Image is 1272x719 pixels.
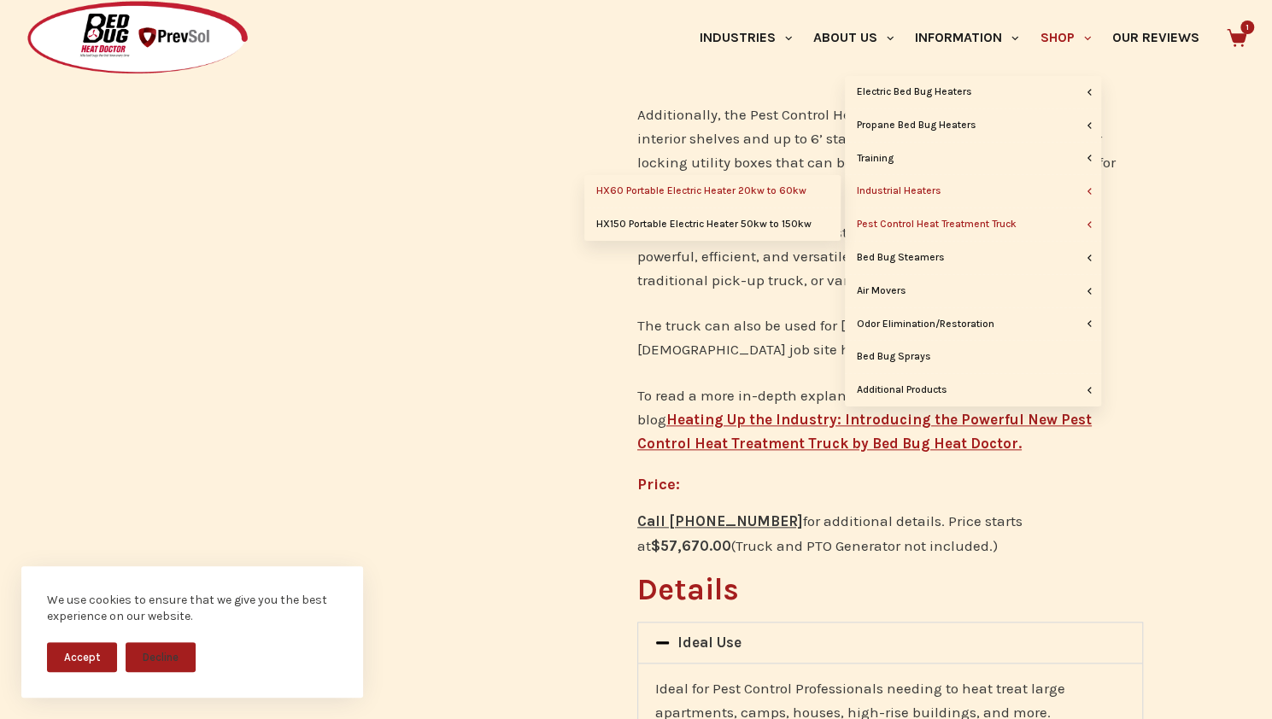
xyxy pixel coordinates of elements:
a: Electric Bed Bug Heaters [845,76,1101,108]
p: To read a more in-depth explanation of how the truck works, visit the blog [637,383,1144,455]
p: The truck can also be used for [DEMOGRAPHIC_DATA] power, [DEMOGRAPHIC_DATA] job site heat, and re... [637,313,1144,361]
a: Bed Bug Steamers [845,242,1101,274]
a: Pest Control Heat Treatment Truck [845,208,1101,241]
button: Decline [126,642,196,672]
p: Overall, PTO trucks provide pest control operators with a much more powerful, efficient, and vers... [637,220,1144,292]
a: Propane Bed Bug Heaters [845,109,1101,142]
a: Industrial Heaters [845,175,1101,208]
button: Open LiveChat chat widget [14,7,65,58]
p: for additional details. Price starts at (Truck and PTO Generator not included.) [637,509,1144,557]
p: Additionally, the Pest Control Heat Treatment Truck is equipped with interior shelves and up to 6... [637,102,1144,198]
div: We use cookies to ensure that we give you the best experience on our website. [47,592,337,625]
a: HX60 Portable Electric Heater 20kw to 60kw [584,175,841,208]
h2: Details [637,575,1144,605]
a: Ideal Use [677,634,741,651]
button: Accept [47,642,117,672]
a: Additional Products [845,374,1101,406]
h4: Price: [637,476,1144,492]
a: Odor Elimination/Restoration [845,308,1101,341]
a: Bed Bug Sprays [845,341,1101,373]
b: $57,670.00 [651,537,731,554]
a: Air Movers [845,275,1101,307]
a: HX150 Portable Electric Heater 50kw to 150kw [584,208,841,241]
a: Heating Up the Industry: Introducing the Powerful New Pest Control Heat Treatment Truck by Bed Bu... [637,411,1092,452]
a: Training [845,143,1101,175]
span: 1 [1240,20,1254,34]
div: Ideal Use [638,623,1143,663]
u: Call [PHONE_NUMBER] [637,512,803,529]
